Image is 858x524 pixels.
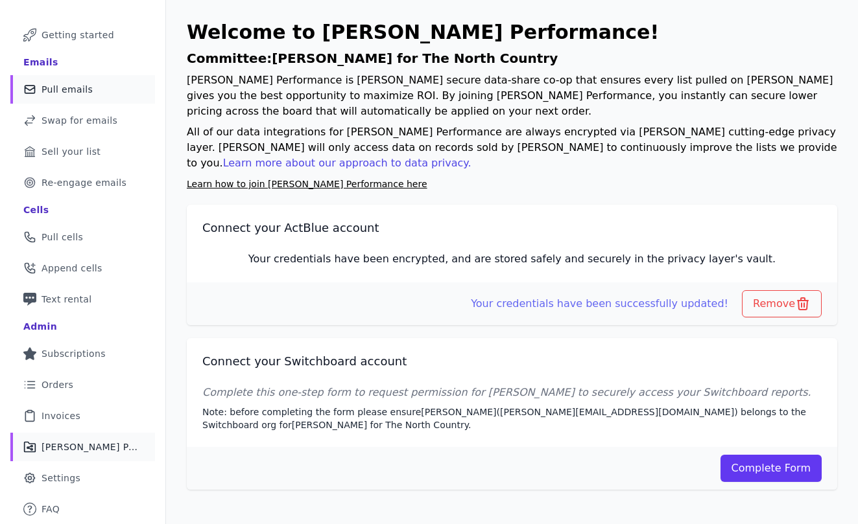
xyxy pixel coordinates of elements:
p: Your credentials have been encrypted, and are stored safely and securely in the privacy layer's v... [202,251,822,267]
span: Orders [42,378,73,391]
a: Complete Form [721,455,822,482]
span: Re-engage emails [42,176,126,189]
span: Subscriptions [42,347,106,360]
a: Getting started [10,21,155,49]
a: Settings [10,464,155,492]
span: Settings [42,472,80,484]
a: Swap for emails [10,106,155,135]
h2: Connect your Switchboard account [202,354,822,369]
a: Append cells [10,254,155,282]
h1: Committee: [PERSON_NAME] for The North Country [187,49,837,67]
p: [PERSON_NAME] Performance is [PERSON_NAME] secure data-share co-op that ensures every list pulled... [187,73,837,119]
span: Getting started [42,28,114,41]
a: Learn more about our approach to data privacy. [223,157,471,169]
a: Pull cells [10,223,155,251]
span: Your credentials have been successfully updated! [471,297,728,310]
h2: Connect your ActBlue account [202,220,822,236]
button: Remove [742,290,822,317]
span: FAQ [42,503,60,516]
a: Invoices [10,402,155,430]
a: Re-engage emails [10,168,155,197]
p: All of our data integrations for [PERSON_NAME] Performance are always encrypted via [PERSON_NAME]... [187,124,837,171]
span: Pull cells [42,231,83,244]
span: Swap for emails [42,114,117,127]
a: Learn how to join [PERSON_NAME] Performance here [187,179,427,189]
a: Pull emails [10,75,155,104]
span: Invoices [42,409,80,422]
h1: Welcome to [PERSON_NAME] Performance! [187,21,837,44]
a: Subscriptions [10,339,155,368]
span: Text rental [42,293,92,306]
p: Complete this one-step form to request permission for [PERSON_NAME] to securely access your Switc... [202,385,822,400]
div: Admin [23,320,57,333]
p: Note: before completing the form please ensure [PERSON_NAME] ( [PERSON_NAME][EMAIL_ADDRESS][DOMAI... [202,405,822,431]
a: Orders [10,370,155,399]
a: Sell your list [10,137,155,166]
a: FAQ [10,495,155,523]
span: Append cells [42,262,102,275]
span: Sell your list [42,145,101,158]
div: Emails [23,56,58,69]
a: [PERSON_NAME] Performance [10,433,155,461]
span: [PERSON_NAME] Performance [42,440,139,453]
div: Cells [23,203,49,216]
a: Text rental [10,285,155,313]
span: Pull emails [42,83,93,96]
